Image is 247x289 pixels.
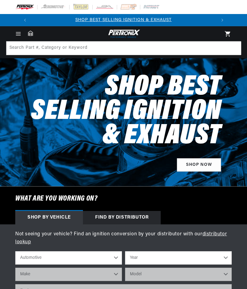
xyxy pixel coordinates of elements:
img: Pertronix [107,29,140,39]
h2: Shop Best Selling Ignition & Exhaust [15,75,221,148]
div: Shop by vehicle [15,211,83,224]
div: Announcement [31,17,216,23]
select: Ride Type [15,251,122,265]
select: Make [15,268,122,281]
select: Model [125,268,232,281]
input: Search Part #, Category or Keyword [6,41,241,55]
button: Search Part #, Category or Keyword [227,41,241,55]
a: Garage: 0 item(s) [28,30,33,36]
select: Year [125,251,232,265]
summary: Menu [12,30,25,37]
button: Translation missing: en.sections.announcements.previous_announcement [19,14,31,26]
a: SHOP NOW [177,158,221,172]
button: Translation missing: en.sections.announcements.next_announcement [216,14,228,26]
a: SHOP BEST SELLING IGNITION & EXHAUST [75,18,172,22]
p: Not seeing your vehicle? Find an ignition conversion by your distributor with our [15,230,232,246]
a: distributor lookup [15,232,227,244]
div: Find by Distributor [83,211,161,224]
div: 1 of 2 [31,17,216,23]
